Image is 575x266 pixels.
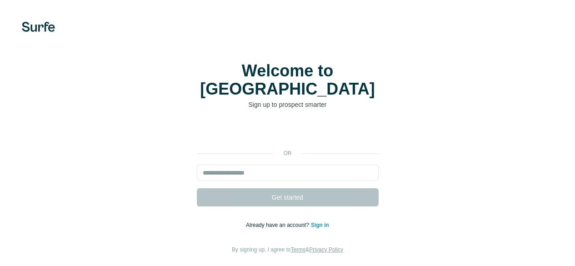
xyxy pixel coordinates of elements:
[232,246,343,253] span: By signing up, I agree to &
[311,222,329,228] a: Sign in
[22,22,55,32] img: Surfe's logo
[197,100,379,109] p: Sign up to prospect smarter
[273,149,302,157] p: or
[192,123,383,143] iframe: Bouton "Se connecter avec Google"
[309,246,343,253] a: Privacy Policy
[291,246,306,253] a: Terms
[246,222,311,228] span: Already have an account?
[197,62,379,98] h1: Welcome to [GEOGRAPHIC_DATA]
